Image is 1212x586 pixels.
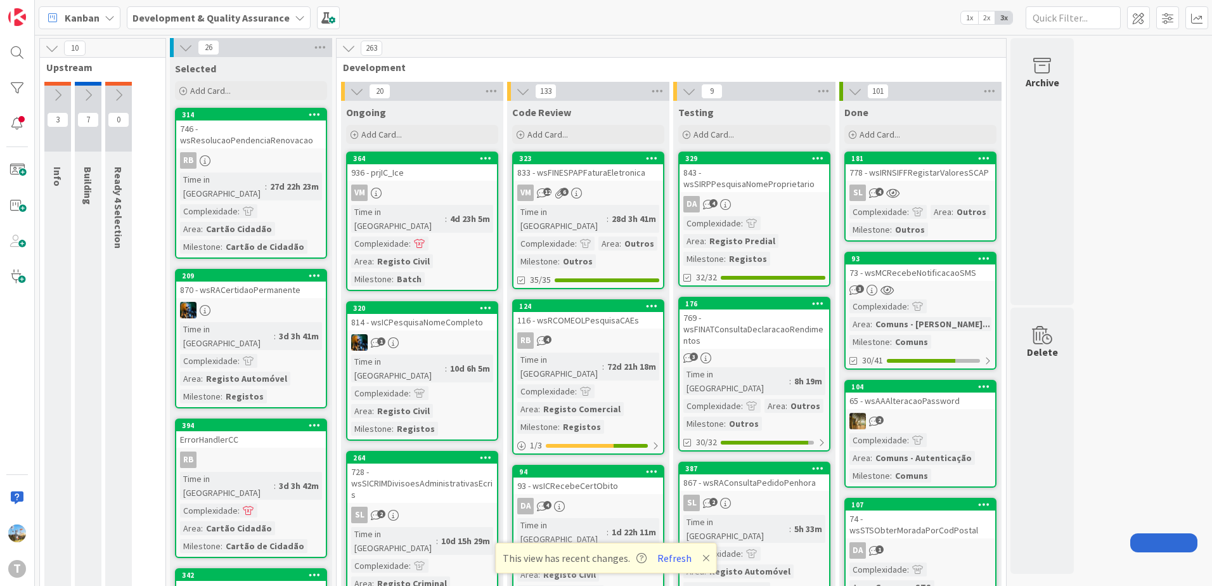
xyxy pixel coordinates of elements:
[607,212,609,226] span: :
[849,433,907,447] div: Complexidade
[517,384,575,398] div: Complexidade
[851,154,995,163] div: 181
[1026,75,1059,90] div: Archive
[846,185,995,201] div: SL
[203,222,275,236] div: Cartão Cidadão
[875,545,884,554] span: 1
[678,106,714,119] span: Testing
[274,479,276,493] span: :
[513,332,663,349] div: RB
[517,237,575,251] div: Complexidade
[846,413,995,429] div: JC
[846,153,995,181] div: 181778 - wsIRNSIFFRegistarValoresSCAP
[872,317,993,331] div: Comuns - [PERSON_NAME]...
[351,205,445,233] div: Time in [GEOGRAPHIC_DATA]
[844,380,996,488] a: 10465 - wsAAAlteracaoPasswordJCComplexidade:Area:Comuns - AutenticaçãoMilestone:Comuns
[849,542,866,559] div: DA
[347,314,497,330] div: 814 - wsICPesquisaNomeCompleto
[369,84,390,99] span: 20
[180,539,221,553] div: Milestone
[685,299,829,308] div: 176
[394,422,438,436] div: Registos
[351,386,409,400] div: Complexidade
[872,451,975,465] div: Comuns - Autenticação
[353,304,497,313] div: 320
[530,273,551,287] span: 35/35
[951,205,953,219] span: :
[690,353,698,361] span: 3
[512,152,664,289] a: 323833 - wsFINESPAPFaturaEletronicaVMTime in [GEOGRAPHIC_DATA]:28d 3h 41mComplexidade:Area:Outros...
[221,389,222,403] span: :
[683,399,741,413] div: Complexidade
[683,417,724,431] div: Milestone
[180,372,201,386] div: Area
[175,108,327,259] a: 314746 - wsResolucaoPendenciaRenovacaoRBTime in [GEOGRAPHIC_DATA]:27d 22h 23mComplexidade:Area:Ca...
[846,381,995,393] div: 104
[347,452,497,464] div: 264
[374,254,433,268] div: Registo Civil
[265,179,267,193] span: :
[875,188,884,196] span: 4
[176,302,326,318] div: JC
[175,419,327,558] a: 394ErrorHandlerCCRBTime in [GEOGRAPHIC_DATA]:3d 3h 42mComplexidade:Area:Cartão CidadãoMilestone:C...
[724,417,726,431] span: :
[543,335,551,344] span: 4
[789,374,791,388] span: :
[512,299,664,455] a: 124116 - wsRCOMEOLPesquisaCAEsRBTime in [GEOGRAPHIC_DATA]:72d 21h 18mComplexidade:Area:Registo Co...
[222,240,307,254] div: Cartão de Cidadão
[198,40,219,55] span: 26
[436,534,438,548] span: :
[519,302,663,311] div: 124
[517,498,534,514] div: DA
[351,185,368,201] div: VM
[517,353,602,381] div: Time in [GEOGRAPHIC_DATA]
[346,106,386,119] span: Ongoing
[849,413,866,429] img: JC
[696,271,717,284] span: 32/32
[132,11,290,24] b: Development & Quality Assurance
[176,570,326,581] div: 342
[517,332,534,349] div: RB
[527,129,568,140] span: Add Card...
[846,381,995,409] div: 10465 - wsAAAlteracaoPassword
[201,521,203,535] span: :
[513,153,663,164] div: 323
[602,360,604,374] span: :
[846,164,995,181] div: 778 - wsIRNSIFFRegistarValoresSCAP
[680,463,829,491] div: 387867 - wsRAConsultaPedidoPenhora
[685,464,829,473] div: 387
[683,367,789,395] div: Time in [GEOGRAPHIC_DATA]
[709,498,718,506] span: 2
[372,404,374,418] span: :
[856,285,864,293] span: 3
[849,299,907,313] div: Complexidade
[953,205,990,219] div: Outros
[351,237,409,251] div: Complexidade
[995,11,1012,24] span: 3x
[176,431,326,448] div: ErrorHandlerCC
[846,264,995,281] div: 73 - wsMCRecebeNotificacaoSMS
[844,106,868,119] span: Done
[180,173,265,200] div: Time in [GEOGRAPHIC_DATA]
[347,334,497,351] div: JC
[180,354,238,368] div: Complexidade
[907,433,909,447] span: :
[849,223,890,237] div: Milestone
[791,522,825,536] div: 5h 33m
[180,389,221,403] div: Milestone
[785,399,787,413] span: :
[176,270,326,282] div: 209
[65,10,100,25] span: Kanban
[558,254,560,268] span: :
[678,297,830,452] a: 176769 - wsFINATConsultaDeclaracaoRendimentosTime in [GEOGRAPHIC_DATA]:8h 19mComplexidade:Area:Ou...
[190,85,231,96] span: Add Card...
[176,109,326,148] div: 314746 - wsResolucaoPendenciaRenovacao
[513,185,663,201] div: VM
[347,452,497,503] div: 264728 - wsSICRIMDivisoesAdministrativasEcris
[680,463,829,474] div: 387
[680,298,829,309] div: 176
[274,329,276,343] span: :
[907,205,909,219] span: :
[598,237,619,251] div: Area
[890,335,892,349] span: :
